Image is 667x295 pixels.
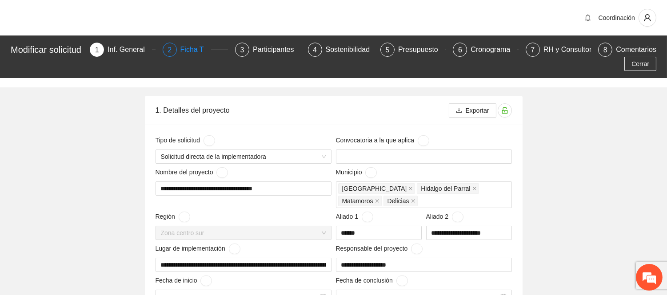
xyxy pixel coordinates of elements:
span: Hidalgo del Parral [421,184,470,193]
div: RH y Consultores [543,43,606,57]
button: Municipio [365,167,377,178]
button: Tipo de solicitud [204,135,215,146]
div: 4Sostenibilidad [308,43,373,57]
div: Inf. General [108,43,152,57]
span: bell [581,14,595,21]
span: Aliado 2 [426,212,463,222]
span: Exportar [466,106,489,115]
span: Aliado 1 [336,212,373,222]
span: Delicias [387,196,409,206]
span: Chihuahua [338,183,415,194]
textarea: Escriba su mensaje y pulse “Intro” [4,199,169,230]
button: Nombre del proyecto [216,167,228,178]
button: Fecha de conclusión [396,275,408,286]
span: Estamos en línea. [52,97,123,186]
button: Convocatoria a la que aplica [418,135,429,146]
button: Aliado 1 [362,212,373,222]
button: bell [581,11,595,25]
span: Matamoros [342,196,373,206]
div: Participantes [253,43,301,57]
div: 2Ficha T [163,43,228,57]
div: Chatee con nosotros ahora [46,45,149,57]
span: Fecha de inicio [156,275,212,286]
span: Cerrar [631,59,649,69]
span: Lugar de implementación [156,244,240,254]
div: Cronograma [471,43,517,57]
div: 1Inf. General [90,43,155,57]
span: Fecha de conclusión [336,275,408,286]
div: 7RH y Consultores [526,43,591,57]
span: Coordinación [599,14,635,21]
span: Matamoros [338,196,382,206]
span: Hidalgo del Parral [417,183,479,194]
span: download [456,107,462,114]
button: Región [179,212,190,222]
span: 5 [386,46,390,54]
span: Delicias [383,196,418,206]
div: 6Cronograma [453,43,518,57]
div: Comentarios [616,43,656,57]
div: 1. Detalles del proyecto [156,98,449,123]
span: Región [156,212,190,222]
div: Ficha T [180,43,211,57]
button: Lugar de implementación [229,244,240,254]
span: Zona centro sur [161,226,326,240]
div: Modificar solicitud [11,43,84,57]
div: Sostenibilidad [326,43,377,57]
span: Solicitud directa de la implementadora [161,150,326,163]
span: close [408,186,413,191]
button: Responsable del proyecto [411,244,423,254]
span: Convocatoria a la que aplica [336,135,429,146]
span: Nombre del proyecto [156,167,228,178]
span: 7 [531,46,535,54]
span: Tipo de solicitud [156,135,215,146]
span: Municipio [336,167,377,178]
button: user [639,9,656,27]
span: 1 [95,46,99,54]
button: downloadExportar [449,103,496,118]
span: close [411,199,415,203]
div: Presupuesto [398,43,445,57]
span: unlock [498,107,511,114]
button: Cerrar [624,57,656,71]
span: Responsable del proyecto [336,244,423,254]
span: close [375,199,379,203]
div: 8Comentarios [598,43,656,57]
span: 4 [313,46,317,54]
span: user [639,14,656,22]
button: Aliado 2 [452,212,463,222]
span: close [472,186,477,191]
span: 3 [240,46,244,54]
span: 8 [603,46,607,54]
button: Fecha de inicio [200,275,212,286]
span: 6 [458,46,462,54]
button: unlock [498,103,512,118]
div: Minimizar ventana de chat en vivo [146,4,167,26]
span: 2 [168,46,172,54]
div: 5Presupuesto [380,43,446,57]
span: [GEOGRAPHIC_DATA] [342,184,407,193]
div: 3Participantes [235,43,300,57]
